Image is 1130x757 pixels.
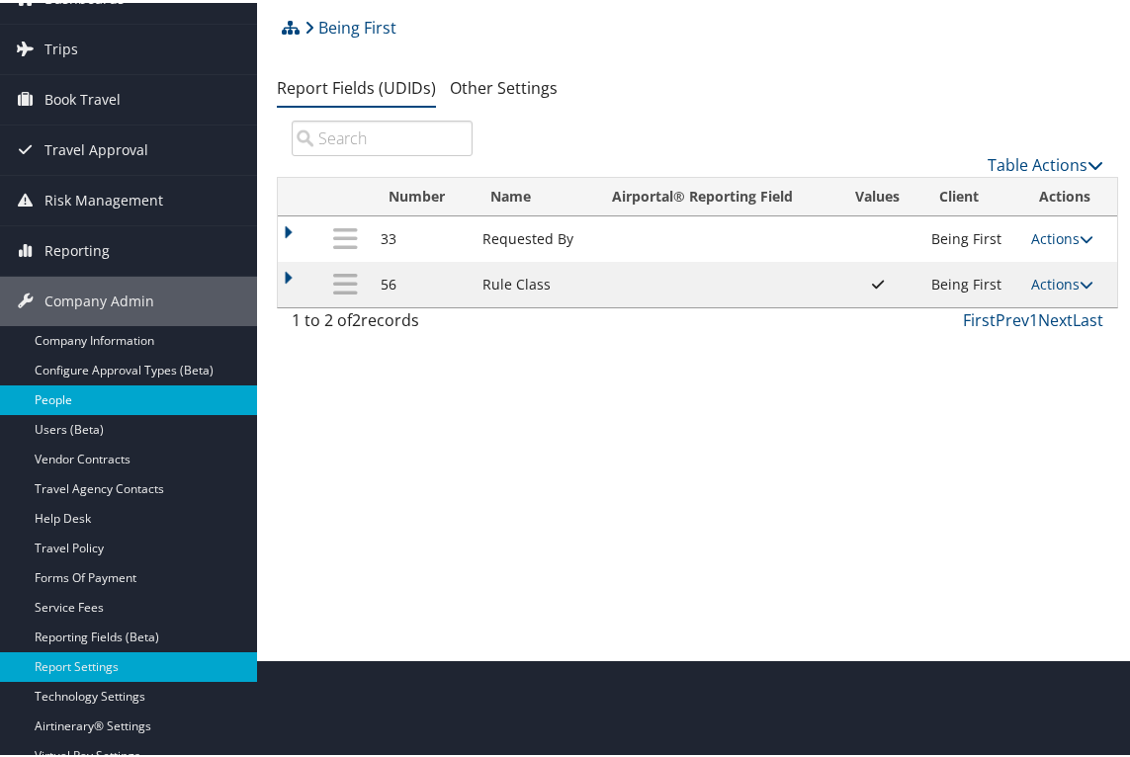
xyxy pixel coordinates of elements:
[44,223,110,273] span: Reporting
[371,175,473,213] th: Number
[277,74,436,96] a: Report Fields (UDIDs)
[921,213,1020,259] td: Being First
[292,118,473,153] input: Search
[44,123,148,172] span: Travel Approval
[450,74,558,96] a: Other Settings
[963,306,996,328] a: First
[473,259,595,304] td: Rule Class
[44,72,121,122] span: Book Travel
[833,175,921,213] th: Values
[304,5,396,44] a: Being First
[44,173,163,222] span: Risk Management
[371,213,473,259] td: 33
[1031,272,1093,291] a: Actions
[371,259,473,304] td: 56
[1031,226,1093,245] a: Actions
[321,175,371,213] th: : activate to sort column ascending
[594,175,833,213] th: Airportal&reg; Reporting Field
[988,151,1103,173] a: Table Actions
[352,306,361,328] span: 2
[473,175,595,213] th: Name
[44,274,154,323] span: Company Admin
[473,213,595,259] td: Requested By
[1038,306,1073,328] a: Next
[1021,175,1117,213] th: Actions
[996,306,1029,328] a: Prev
[1073,306,1103,328] a: Last
[921,175,1020,213] th: Client
[44,22,78,71] span: Trips
[921,259,1020,304] td: Being First
[292,305,473,339] div: 1 to 2 of records
[1029,306,1038,328] a: 1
